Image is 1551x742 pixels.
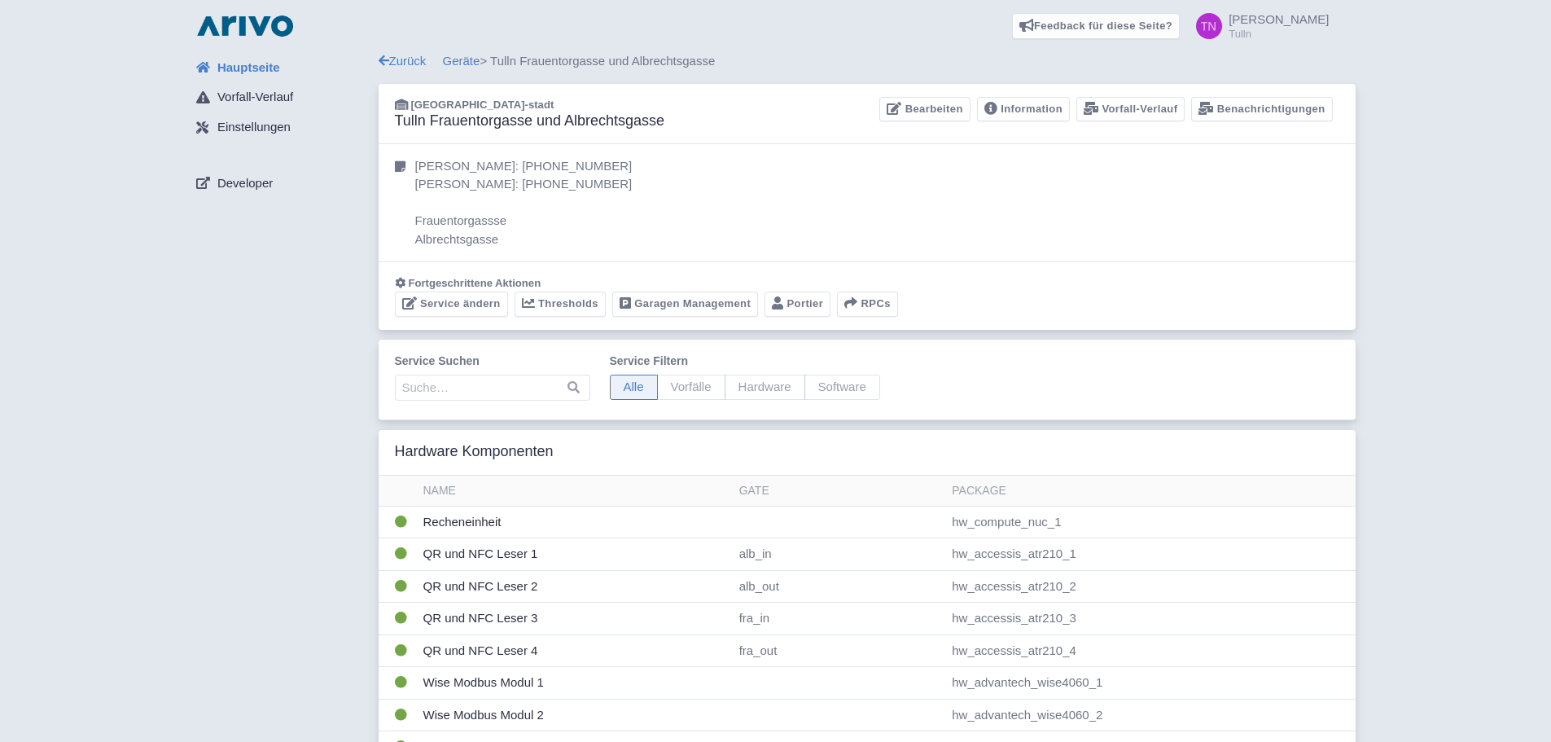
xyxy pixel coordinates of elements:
td: QR und NFC Leser 3 [417,603,733,635]
span: [GEOGRAPHIC_DATA]-stadt [411,99,554,111]
a: Hauptseite [183,52,379,83]
label: Service filtern [610,353,880,370]
span: Alle [610,375,658,400]
a: Service ändern [395,292,508,317]
td: alb_out [733,570,946,603]
a: Thresholds [515,292,606,317]
h3: Hardware Komponenten [395,443,554,461]
label: Service suchen [395,353,590,370]
h3: Tulln Frauentorgasse und Albrechtsgasse [395,112,665,130]
a: Benachrichtigungen [1191,97,1332,122]
a: Geräte [443,54,480,68]
td: fra_out [733,634,946,667]
small: Tulln [1229,29,1329,39]
a: Vorfall-Verlauf [1076,97,1185,122]
button: RPCs [837,292,898,317]
a: Feedback für diese Seite? [1012,13,1181,39]
td: QR und NFC Leser 2 [417,570,733,603]
th: Package [945,476,1355,507]
td: alb_in [733,538,946,571]
td: fra_in [733,603,946,635]
span: Einstellungen [217,118,291,137]
a: Developer [183,168,379,199]
span: Hardware [725,375,805,400]
th: Gate [733,476,946,507]
td: Wise Modbus Modul 1 [417,667,733,700]
span: [PERSON_NAME] [1229,12,1329,26]
a: Bearbeiten [879,97,970,122]
a: Portier [765,292,830,317]
span: Vorfall-Verlauf [217,88,293,107]
td: QR und NFC Leser 4 [417,634,733,667]
span: Developer [217,174,273,193]
a: Information [977,97,1070,122]
span: Vorfälle [657,375,725,400]
td: Recheneinheit [417,506,733,538]
th: Name [417,476,733,507]
a: Vorfall-Verlauf [183,82,379,113]
a: Zurück [379,54,427,68]
a: Garagen Management [612,292,758,317]
td: hw_accessis_atr210_1 [945,538,1355,571]
div: > Tulln Frauentorgasse und Albrechtsgasse [379,52,1356,71]
td: hw_accessis_atr210_3 [945,603,1355,635]
img: logo [193,13,297,39]
a: [PERSON_NAME] Tulln [1186,13,1329,39]
td: QR und NFC Leser 1 [417,538,733,571]
span: Hauptseite [217,59,280,77]
td: Wise Modbus Modul 2 [417,699,733,731]
input: Suche… [395,375,590,401]
td: hw_advantech_wise4060_1 [945,667,1355,700]
td: hw_accessis_atr210_4 [945,634,1355,667]
span: Fortgeschrittene Aktionen [409,277,541,289]
td: hw_compute_nuc_1 [945,506,1355,538]
td: hw_accessis_atr210_2 [945,570,1355,603]
a: Einstellungen [183,112,379,143]
span: Software [804,375,880,400]
td: hw_advantech_wise4060_2 [945,699,1355,731]
p: [PERSON_NAME]: [PHONE_NUMBER] [PERSON_NAME]: [PHONE_NUMBER] Frauentorgassse Albrechtsgasse [415,157,633,249]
